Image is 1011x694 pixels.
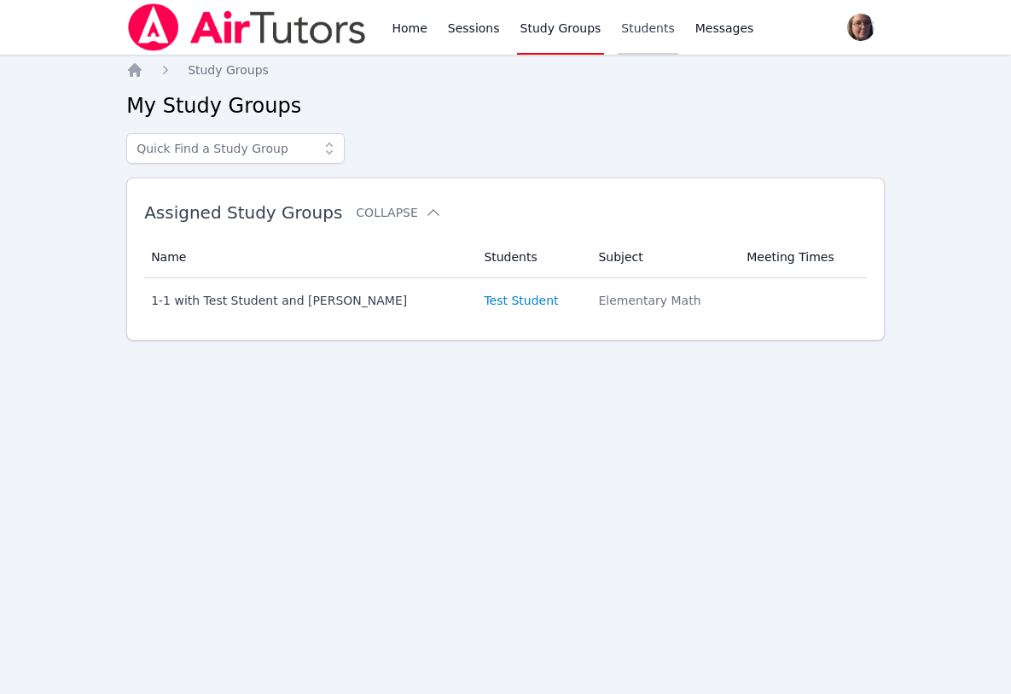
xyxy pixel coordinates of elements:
img: Air Tutors [126,3,368,51]
div: Elementary Math [598,292,726,309]
button: Collapse [356,204,441,221]
div: 1-1 with Test Student and [PERSON_NAME] [151,292,463,309]
th: Subject [588,236,736,278]
th: Name [144,236,474,278]
span: Study Groups [188,63,269,77]
h2: My Study Groups [126,92,885,120]
tr: 1-1 with Test Student and [PERSON_NAME]Test StudentElementary Math [144,278,867,323]
span: Assigned Study Groups [144,202,342,223]
input: Quick Find a Study Group [126,133,345,164]
a: Test Student [484,292,558,309]
th: Meeting Times [736,236,867,278]
a: Study Groups [188,61,269,79]
nav: Breadcrumb [126,61,885,79]
span: Messages [695,20,754,37]
th: Students [474,236,588,278]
